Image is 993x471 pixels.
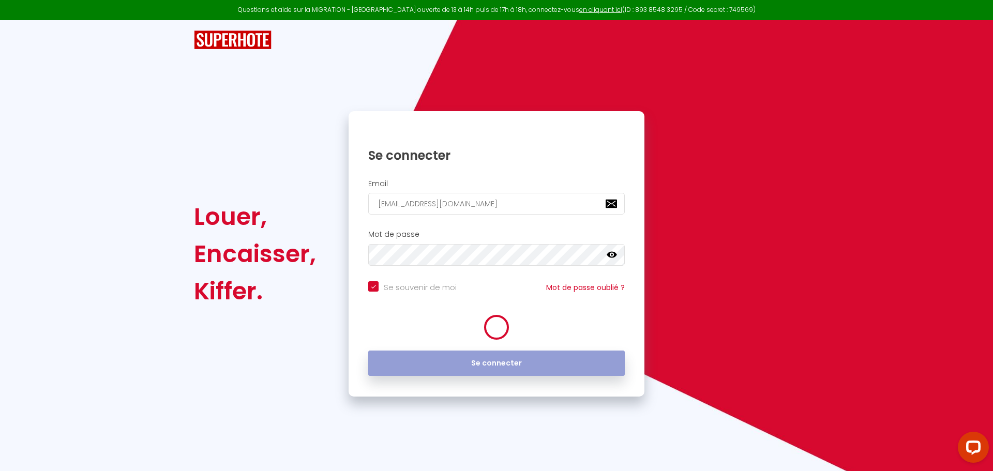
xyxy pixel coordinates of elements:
[194,235,316,272] div: Encaisser,
[194,272,316,310] div: Kiffer.
[368,179,625,188] h2: Email
[194,31,272,50] img: SuperHote logo
[368,147,625,163] h1: Se connecter
[368,230,625,239] h2: Mot de passe
[368,193,625,215] input: Ton Email
[950,428,993,471] iframe: LiveChat chat widget
[546,282,625,293] a: Mot de passe oublié ?
[368,351,625,376] button: Se connecter
[194,198,316,235] div: Louer,
[579,5,622,14] a: en cliquant ici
